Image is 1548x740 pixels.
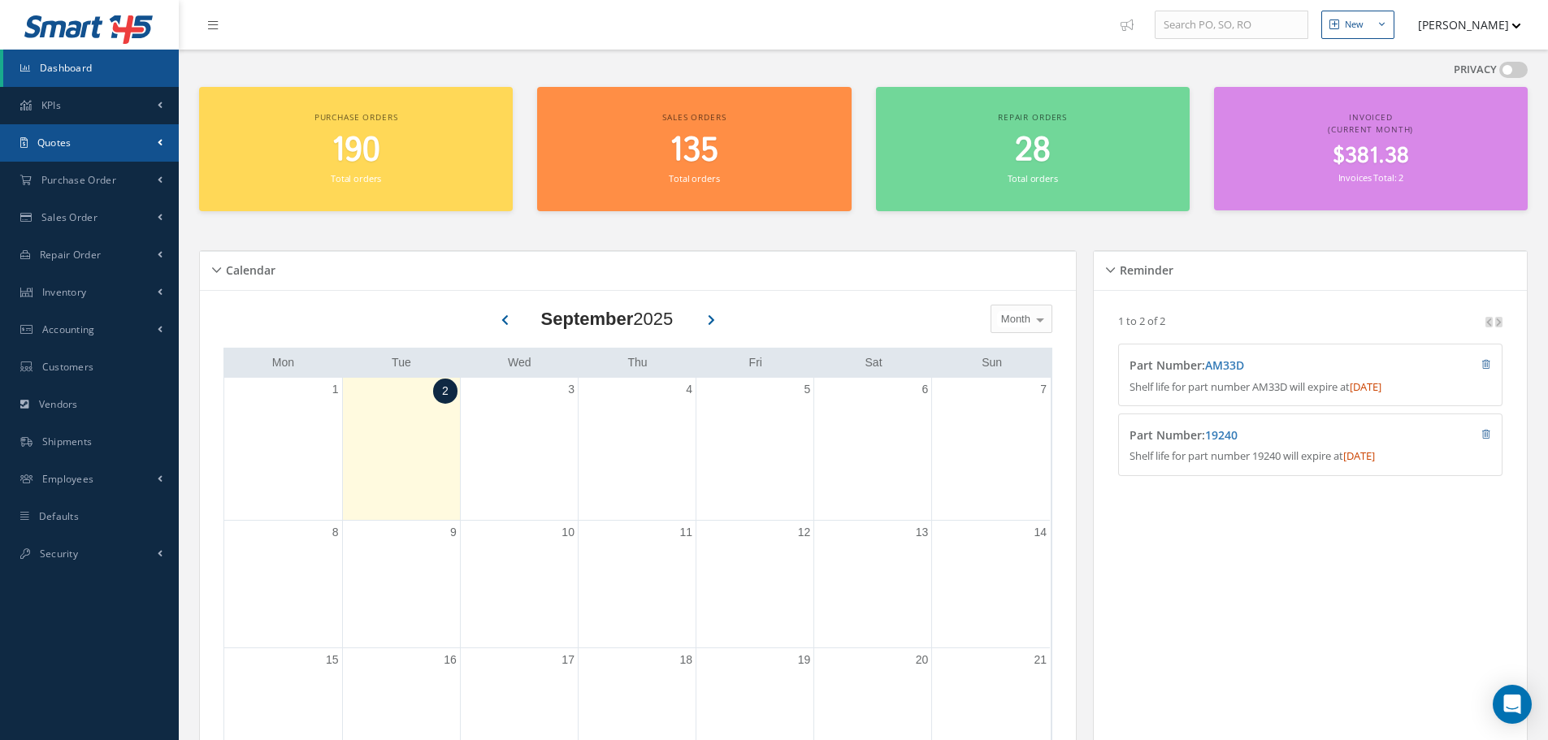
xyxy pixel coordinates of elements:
td: September 9, 2025 [342,520,460,648]
a: September 20, 2025 [913,648,932,672]
span: Quotes [37,136,72,149]
a: AM33D [1205,357,1244,373]
a: September 13, 2025 [913,521,932,544]
span: Defaults [39,509,79,523]
a: September 19, 2025 [795,648,814,672]
span: [DATE] [1350,379,1381,394]
span: Employees [42,472,94,486]
td: September 4, 2025 [578,378,696,521]
h5: Calendar [221,258,275,278]
a: September 1, 2025 [329,378,342,401]
td: September 11, 2025 [578,520,696,648]
a: September 6, 2025 [919,378,932,401]
span: 190 [332,128,380,174]
small: Total orders [331,172,381,184]
a: Dashboard [3,50,179,87]
span: KPIs [41,98,61,112]
td: September 13, 2025 [814,520,932,648]
h4: Part Number [1130,429,1395,443]
span: Vendors [39,397,78,411]
td: September 6, 2025 [814,378,932,521]
p: 1 to 2 of 2 [1118,314,1165,328]
td: September 8, 2025 [224,520,342,648]
a: Repair orders 28 Total orders [876,87,1190,211]
a: 19240 [1205,427,1238,443]
a: September 3, 2025 [565,378,578,401]
a: Sales orders 135 Total orders [537,87,851,211]
a: September 2, 2025 [433,379,457,404]
button: [PERSON_NAME] [1403,9,1521,41]
small: Total orders [669,172,719,184]
p: Shelf life for part number 19240 will expire at [1130,448,1491,465]
a: Purchase orders 190 Total orders [199,87,513,211]
span: Security [40,547,78,560]
a: September 11, 2025 [676,521,696,544]
a: September 7, 2025 [1037,378,1050,401]
td: September 2, 2025 [342,378,460,521]
div: New [1345,18,1364,32]
span: 135 [670,128,718,174]
input: Search PO, SO, RO [1155,11,1308,40]
span: Month [997,311,1030,327]
label: PRIVACY [1454,62,1497,78]
span: Purchase Order [41,173,116,187]
span: Repair Order [40,248,102,262]
span: Purchase orders [314,111,398,123]
span: Shipments [42,435,93,448]
span: Sales Order [41,210,98,224]
span: Dashboard [40,61,93,75]
td: September 1, 2025 [224,378,342,521]
p: Shelf life for part number AM33D will expire at [1130,379,1491,396]
span: Repair orders [998,111,1067,123]
a: Tuesday [388,353,414,373]
td: September 5, 2025 [696,378,814,521]
a: September 4, 2025 [683,378,696,401]
a: September 5, 2025 [800,378,813,401]
div: 2025 [541,305,674,332]
a: September 9, 2025 [447,521,460,544]
a: September 17, 2025 [558,648,578,672]
td: September 10, 2025 [460,520,578,648]
a: Friday [746,353,765,373]
a: Wednesday [505,353,535,373]
a: September 8, 2025 [329,521,342,544]
span: Sales orders [662,111,726,123]
a: September 12, 2025 [795,521,814,544]
a: September 10, 2025 [558,521,578,544]
span: $381.38 [1333,141,1409,172]
div: Open Intercom Messenger [1493,685,1532,724]
td: September 7, 2025 [932,378,1050,521]
a: September 18, 2025 [676,648,696,672]
span: Accounting [42,322,95,336]
a: September 14, 2025 [1030,521,1050,544]
span: 28 [1015,128,1051,174]
td: September 14, 2025 [932,520,1050,648]
a: Invoiced (Current Month) $381.38 Invoices Total: 2 [1214,87,1528,210]
span: [DATE] [1343,448,1375,463]
h5: Reminder [1115,258,1173,278]
a: Monday [269,353,297,373]
span: (Current Month) [1328,123,1413,135]
a: Saturday [862,353,886,373]
small: Invoices Total: 2 [1338,171,1403,184]
h4: Part Number [1130,359,1395,373]
span: Inventory [42,285,87,299]
span: Customers [42,360,94,374]
span: : [1202,357,1244,373]
a: Sunday [978,353,1005,373]
small: Total orders [1008,172,1058,184]
td: September 12, 2025 [696,520,814,648]
a: September 15, 2025 [323,648,342,672]
span: : [1202,427,1238,443]
button: New [1321,11,1394,39]
a: September 16, 2025 [440,648,460,672]
b: September [541,309,634,329]
a: Thursday [624,353,650,373]
span: Invoiced [1349,111,1393,123]
td: September 3, 2025 [460,378,578,521]
a: September 21, 2025 [1030,648,1050,672]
